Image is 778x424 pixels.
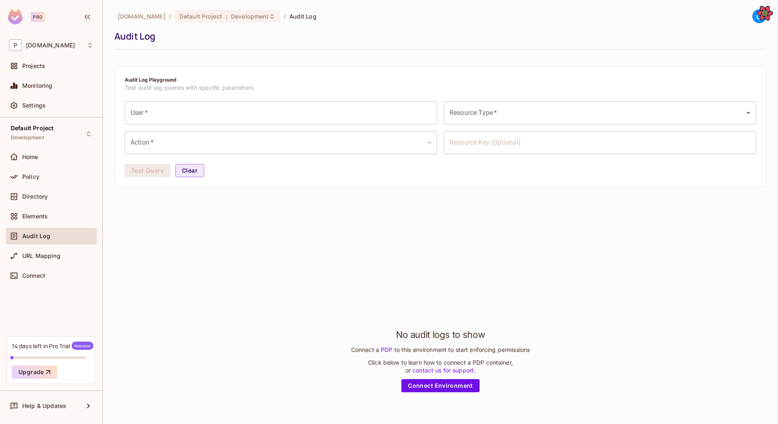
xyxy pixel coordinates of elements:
[22,82,53,89] span: Monitoring
[11,134,44,141] span: Development
[22,173,40,180] span: Policy
[401,379,480,392] a: Connect Environment
[411,367,475,374] a: contact us for support.
[125,76,756,84] h6: Audit Log Playground
[31,12,44,22] div: Pro
[284,12,286,20] li: /
[757,5,773,21] button: Open React Query Devtools
[22,102,46,109] span: Settings
[396,328,485,341] h1: No audit logs to show
[22,403,66,409] span: Help & Updates
[175,164,204,177] button: Clear
[231,12,269,20] span: Development
[22,253,61,259] span: URL Mapping
[22,63,45,69] span: Projects
[11,125,54,131] span: Default Project
[118,12,166,20] span: the active workspace
[379,346,394,353] a: PDP
[72,342,93,350] span: Welcome!
[9,39,22,51] span: P
[22,272,45,279] span: Connect
[169,12,171,20] li: /
[12,342,93,350] div: 14 days left in Pro Trial
[179,12,222,20] span: Default Project
[289,12,317,20] span: Audit Log
[26,42,75,49] span: Workspace: permit.io
[125,84,756,91] p: Test audit log queries with specific parameters
[351,346,530,354] p: Connect a to this environment to start enforcing permissions
[368,358,513,374] p: Click below to learn how to connect a PDP container, or
[22,154,38,160] span: Home
[22,213,48,220] span: Elements
[752,9,766,23] div: O
[22,233,50,239] span: Audit Log
[8,9,23,24] img: SReyMgAAAABJRU5ErkJggg==
[125,164,170,177] button: Test Query
[225,13,228,20] span: :
[22,193,48,200] span: Directory
[12,365,57,379] button: Upgrade
[114,30,762,42] div: Audit Log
